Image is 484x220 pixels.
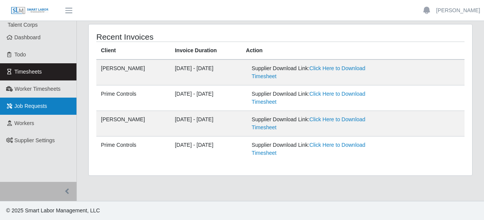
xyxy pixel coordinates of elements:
[252,141,383,157] div: Supplier Download Link:
[15,51,26,58] span: Todo
[436,6,480,14] a: [PERSON_NAME]
[15,69,42,75] span: Timesheets
[96,42,170,60] th: Client
[170,136,241,162] td: [DATE] - [DATE]
[6,207,100,214] span: © 2025 Smart Labor Management, LLC
[252,64,383,80] div: Supplier Download Link:
[15,103,47,109] span: Job Requests
[8,22,38,28] span: Talent Corps
[11,6,49,15] img: SLM Logo
[241,42,465,60] th: Action
[15,34,41,40] span: Dashboard
[15,86,60,92] span: Worker Timesheets
[96,59,170,85] td: [PERSON_NAME]
[170,85,241,111] td: [DATE] - [DATE]
[15,120,34,126] span: Workers
[170,42,241,60] th: Invoice Duration
[15,137,55,143] span: Supplier Settings
[170,111,241,136] td: [DATE] - [DATE]
[96,111,170,136] td: [PERSON_NAME]
[96,32,243,42] h4: Recent Invoices
[96,85,170,111] td: Prime Controls
[252,116,383,132] div: Supplier Download Link:
[170,59,241,85] td: [DATE] - [DATE]
[252,90,383,106] div: Supplier Download Link:
[96,136,170,162] td: Prime Controls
